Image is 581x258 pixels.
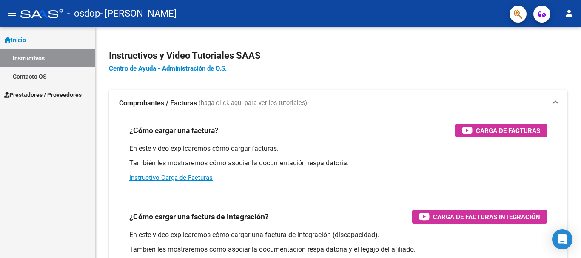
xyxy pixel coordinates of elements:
span: - [PERSON_NAME] [100,4,177,23]
button: Carga de Facturas [455,124,547,137]
span: Inicio [4,35,26,45]
button: Carga de Facturas Integración [412,210,547,224]
span: Carga de Facturas Integración [433,212,540,222]
div: Open Intercom Messenger [552,229,572,249]
p: En este video explicaremos cómo cargar una factura de integración (discapacidad). [129,230,547,240]
a: Instructivo Carga de Facturas [129,174,213,181]
mat-icon: menu [7,8,17,18]
strong: Comprobantes / Facturas [119,99,197,108]
p: También les mostraremos cómo asociar la documentación respaldatoria y el legajo del afiliado. [129,245,547,254]
span: Carga de Facturas [476,125,540,136]
p: También les mostraremos cómo asociar la documentación respaldatoria. [129,159,547,168]
h3: ¿Cómo cargar una factura? [129,125,219,136]
h3: ¿Cómo cargar una factura de integración? [129,211,269,223]
mat-icon: person [564,8,574,18]
h2: Instructivos y Video Tutoriales SAAS [109,48,567,64]
mat-expansion-panel-header: Comprobantes / Facturas (haga click aquí para ver los tutoriales) [109,90,567,117]
span: (haga click aquí para ver los tutoriales) [199,99,307,108]
p: En este video explicaremos cómo cargar facturas. [129,144,547,153]
a: Centro de Ayuda - Administración de O.S. [109,65,227,72]
span: Prestadores / Proveedores [4,90,82,99]
span: - osdop [67,4,100,23]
